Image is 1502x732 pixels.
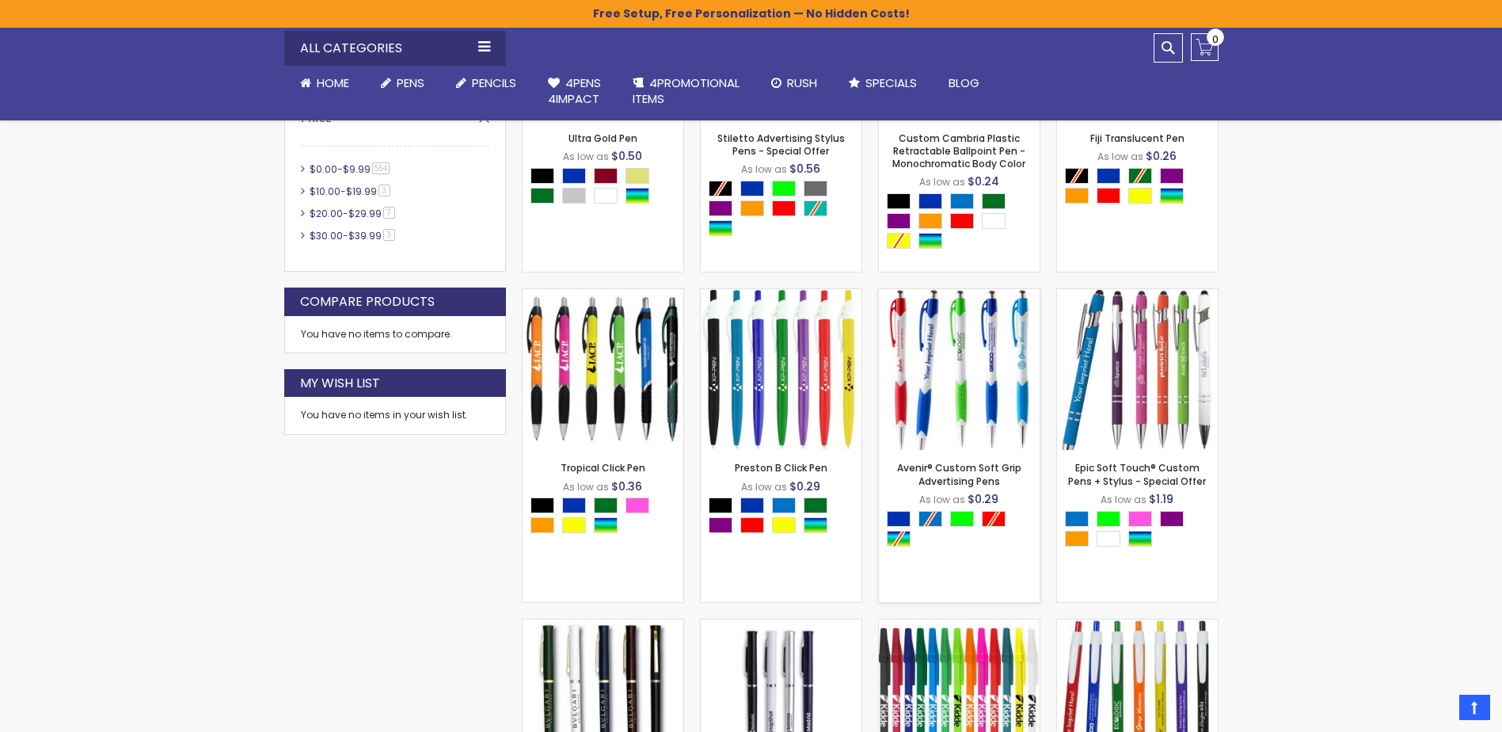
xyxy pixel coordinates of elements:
[530,168,554,184] div: Black
[887,511,911,527] div: Blue
[741,162,787,176] span: As low as
[804,181,827,196] div: Grey
[1191,33,1219,61] a: 0
[950,511,974,527] div: Lime Green
[1097,150,1143,163] span: As low as
[310,162,337,176] span: $0.00
[887,193,911,209] div: Black
[594,188,618,204] div: White
[310,185,340,198] span: $10.00
[740,181,764,196] div: Blue
[594,498,618,513] div: Green
[562,188,586,204] div: Silver
[530,168,683,208] div: Select A Color
[611,478,642,494] span: $0.36
[562,498,586,513] div: Blue
[284,31,506,66] div: All Categories
[701,619,861,632] a: Angel Silver Twist Pens
[709,498,732,513] div: Black
[611,148,642,164] span: $0.50
[530,517,554,533] div: Orange
[804,517,827,533] div: Assorted
[1065,168,1218,208] div: Select A Color
[1146,148,1177,164] span: $0.26
[1097,531,1120,547] div: White
[1097,188,1120,204] div: Red
[383,207,395,219] span: 7
[1057,619,1218,632] a: Custom Cambria Plastic Retractable Ballpoint Pen - White Clip
[897,461,1021,487] a: Avenir® Custom Soft Grip Advertising Pens
[879,288,1040,302] a: Avenir® Custom Soft Grip Advertising Pens
[343,162,371,176] span: $9.99
[772,181,796,196] div: Lime Green
[594,517,618,533] div: Assorted
[310,229,343,242] span: $30.00
[530,498,683,537] div: Select A Color
[562,517,586,533] div: Yellow
[284,66,365,101] a: Home
[950,193,974,209] div: Blue Light
[532,66,617,117] a: 4Pens4impact
[472,74,516,91] span: Pencils
[1065,511,1218,551] div: Select A Color
[933,66,995,101] a: Blog
[301,409,489,421] div: You have no items in your wish list.
[346,185,377,198] span: $19.99
[300,375,380,392] strong: My Wish List
[530,188,554,204] div: Green
[306,229,401,242] a: $30.00-$39.993
[440,66,532,101] a: Pencils
[879,289,1040,450] img: Avenir® Custom Soft Grip Advertising Pens
[919,493,965,506] span: As low as
[735,461,827,475] a: Preston B Click Pen
[548,74,601,107] span: 4Pens 4impact
[709,200,732,216] div: Purple
[1128,511,1152,527] div: Pink
[1065,188,1089,204] div: Orange
[1128,188,1152,204] div: Yellow
[348,207,382,220] span: $29.99
[789,478,820,494] span: $0.29
[1128,531,1152,547] div: Assorted
[709,498,861,537] div: Select A Color
[709,220,732,236] div: Assorted
[709,517,732,533] div: Purple
[701,289,861,450] img: Preston B Click Pen
[740,498,764,513] div: Blue
[523,288,683,302] a: Tropical Click Pen
[523,619,683,632] a: Angel Gold Twist Pen
[982,193,1006,209] div: Green
[397,74,424,91] span: Pens
[1097,511,1120,527] div: Lime Green
[626,188,649,204] div: Assorted
[365,66,440,101] a: Pens
[383,229,395,241] span: 3
[563,480,609,494] span: As low as
[1090,132,1184,145] a: Fiji Translucent Pen
[918,233,942,249] div: Assorted
[594,168,618,184] div: Burgundy
[968,491,998,507] span: $0.29
[772,200,796,216] div: Red
[950,213,974,229] div: Red
[348,229,382,242] span: $39.99
[284,316,506,353] div: You have no items to compare.
[568,132,637,145] a: Ultra Gold Pen
[772,498,796,513] div: Blue Light
[633,74,740,107] span: 4PROMOTIONAL ITEMS
[1160,168,1184,184] div: Purple
[626,168,649,184] div: Gold
[562,168,586,184] div: Blue
[804,498,827,513] div: Green
[1057,289,1218,450] img: Epic Soft Touch® Custom Pens + Stylus - Special Offer
[1101,493,1146,506] span: As low as
[892,132,1025,170] a: Custom Cambria Plastic Retractable Ballpoint Pen - Monochromatic Body Color
[1065,511,1089,527] div: Blue Light
[306,185,396,198] a: $10.00-$19.993
[1149,491,1173,507] span: $1.19
[1057,288,1218,302] a: Epic Soft Touch® Custom Pens + Stylus - Special Offer
[740,517,764,533] div: Red
[865,74,917,91] span: Specials
[1068,461,1206,487] a: Epic Soft Touch® Custom Pens + Stylus - Special Offer
[968,173,999,189] span: $0.24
